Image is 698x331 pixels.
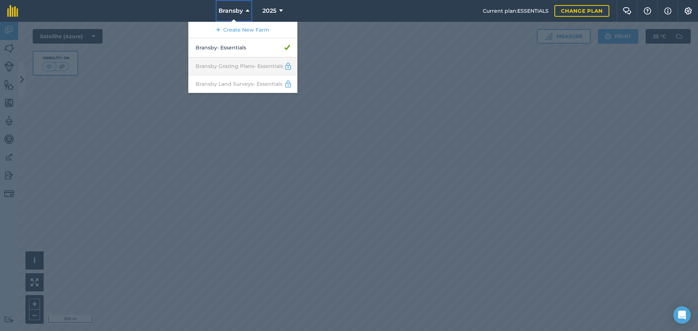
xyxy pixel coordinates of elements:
[188,22,297,38] a: Create New Farm
[284,62,292,70] img: svg+xml;base64,PD94bWwgdmVyc2lvbj0iMS4wIiBlbmNvZGluZz0idXRmLTgiPz4KPCEtLSBHZW5lcmF0b3I6IEFkb2JlIE...
[673,306,691,324] div: Open Intercom Messenger
[262,7,276,15] span: 2025
[188,57,297,75] a: Bransby Grazing Plans- Essentials
[664,7,671,15] img: svg+xml;base64,PHN2ZyB4bWxucz0iaHR0cDovL3d3dy53My5vcmcvMjAwMC9zdmciIHdpZHRoPSIxNyIgaGVpZ2h0PSIxNy...
[7,5,18,17] img: fieldmargin Logo
[483,7,549,15] span: Current plan : ESSENTIALS
[684,7,693,15] img: A cog icon
[188,75,297,93] a: Bransby Land Surveys- Essentials
[623,7,631,15] img: Two speech bubbles overlapping with the left bubble in the forefront
[218,7,243,15] span: Bransby
[643,7,652,15] img: A question mark icon
[554,5,609,17] a: Change plan
[284,80,292,88] img: svg+xml;base64,PD94bWwgdmVyc2lvbj0iMS4wIiBlbmNvZGluZz0idXRmLTgiPz4KPCEtLSBHZW5lcmF0b3I6IEFkb2JlIE...
[188,38,297,57] a: Bransby- Essentials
